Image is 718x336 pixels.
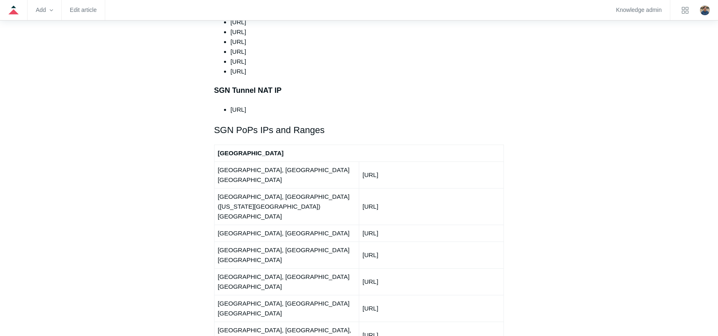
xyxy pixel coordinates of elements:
[218,150,284,156] strong: [GEOGRAPHIC_DATA]
[231,38,246,45] span: [URL]
[359,188,503,225] td: [URL]
[231,58,246,65] span: [URL]
[214,188,359,225] td: [GEOGRAPHIC_DATA], [GEOGRAPHIC_DATA] ([US_STATE][GEOGRAPHIC_DATA]) [GEOGRAPHIC_DATA]
[231,67,504,76] li: [URL]
[36,8,53,12] zd-hc-trigger: Add
[700,5,710,15] img: user avatar
[700,5,710,15] zd-hc-trigger: Click your profile icon to open the profile menu
[359,242,503,268] td: [URL]
[214,295,359,322] td: [GEOGRAPHIC_DATA], [GEOGRAPHIC_DATA] [GEOGRAPHIC_DATA]
[214,85,504,97] h3: SGN Tunnel NAT IP
[359,295,503,322] td: [URL]
[359,161,503,188] td: [URL]
[214,161,359,188] td: [GEOGRAPHIC_DATA], [GEOGRAPHIC_DATA] [GEOGRAPHIC_DATA]
[214,242,359,268] td: [GEOGRAPHIC_DATA], [GEOGRAPHIC_DATA] [GEOGRAPHIC_DATA]
[359,268,503,295] td: [URL]
[616,8,662,12] a: Knowledge admin
[214,225,359,242] td: [GEOGRAPHIC_DATA], [GEOGRAPHIC_DATA]
[231,48,246,55] span: [URL]
[214,268,359,295] td: [GEOGRAPHIC_DATA], [GEOGRAPHIC_DATA] [GEOGRAPHIC_DATA]
[231,18,246,25] span: [URL]
[359,225,503,242] td: [URL]
[214,123,504,137] h2: SGN PoPs IPs and Ranges
[231,28,246,35] span: [URL]
[231,105,504,115] li: [URL]
[70,8,97,12] a: Edit article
